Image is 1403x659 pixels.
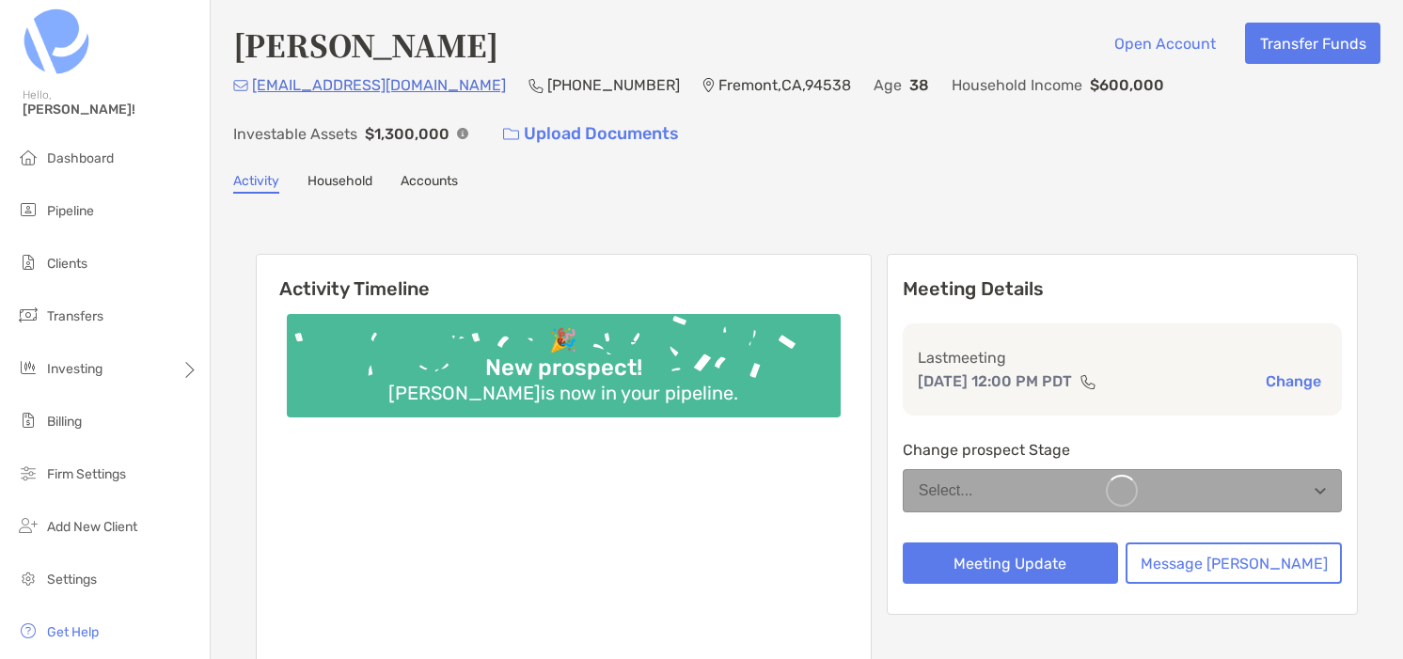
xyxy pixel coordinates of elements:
a: Household [307,173,372,194]
img: clients icon [17,251,39,274]
button: Open Account [1099,23,1230,64]
span: Clients [47,256,87,272]
img: button icon [503,128,519,141]
a: Activity [233,173,279,194]
img: Phone Icon [528,78,544,93]
img: communication type [1080,374,1096,389]
img: Info Icon [457,128,468,139]
p: 38 [909,73,929,97]
img: firm-settings icon [17,462,39,484]
img: investing icon [17,356,39,379]
p: Fremont , CA , 94538 [718,73,851,97]
span: Get Help [47,624,99,640]
img: dashboard icon [17,146,39,168]
img: transfers icon [17,304,39,326]
p: $600,000 [1090,73,1164,97]
img: Zoe Logo [23,8,90,75]
div: 🎉 [542,327,585,354]
h4: [PERSON_NAME] [233,23,498,66]
a: Upload Documents [491,114,691,154]
button: Change [1260,371,1327,391]
span: Pipeline [47,203,94,219]
span: Investing [47,361,102,377]
img: Email Icon [233,80,248,91]
p: Last meeting [918,346,1327,369]
a: Accounts [401,173,458,194]
img: get-help icon [17,620,39,642]
img: pipeline icon [17,198,39,221]
div: New prospect! [478,354,650,382]
img: billing icon [17,409,39,431]
p: [DATE] 12:00 PM PDT [918,369,1072,393]
span: [PERSON_NAME]! [23,102,198,118]
span: Transfers [47,308,103,324]
button: Transfer Funds [1245,23,1380,64]
p: Household Income [952,73,1082,97]
div: [PERSON_NAME] is now in your pipeline. [381,382,746,404]
span: Settings [47,572,97,588]
span: Firm Settings [47,466,126,482]
p: Meeting Details [903,277,1342,301]
button: Message [PERSON_NAME] [1126,542,1342,584]
img: add_new_client icon [17,514,39,537]
p: [EMAIL_ADDRESS][DOMAIN_NAME] [252,73,506,97]
span: Add New Client [47,519,137,535]
span: Dashboard [47,150,114,166]
button: Meeting Update [903,542,1118,584]
img: Location Icon [702,78,715,93]
img: settings icon [17,567,39,589]
span: Billing [47,414,82,430]
p: Investable Assets [233,122,357,146]
p: [PHONE_NUMBER] [547,73,680,97]
p: Age [874,73,902,97]
img: Confetti [287,314,841,401]
h6: Activity Timeline [257,255,871,300]
p: Change prospect Stage [903,438,1342,462]
p: $1,300,000 [365,122,449,146]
